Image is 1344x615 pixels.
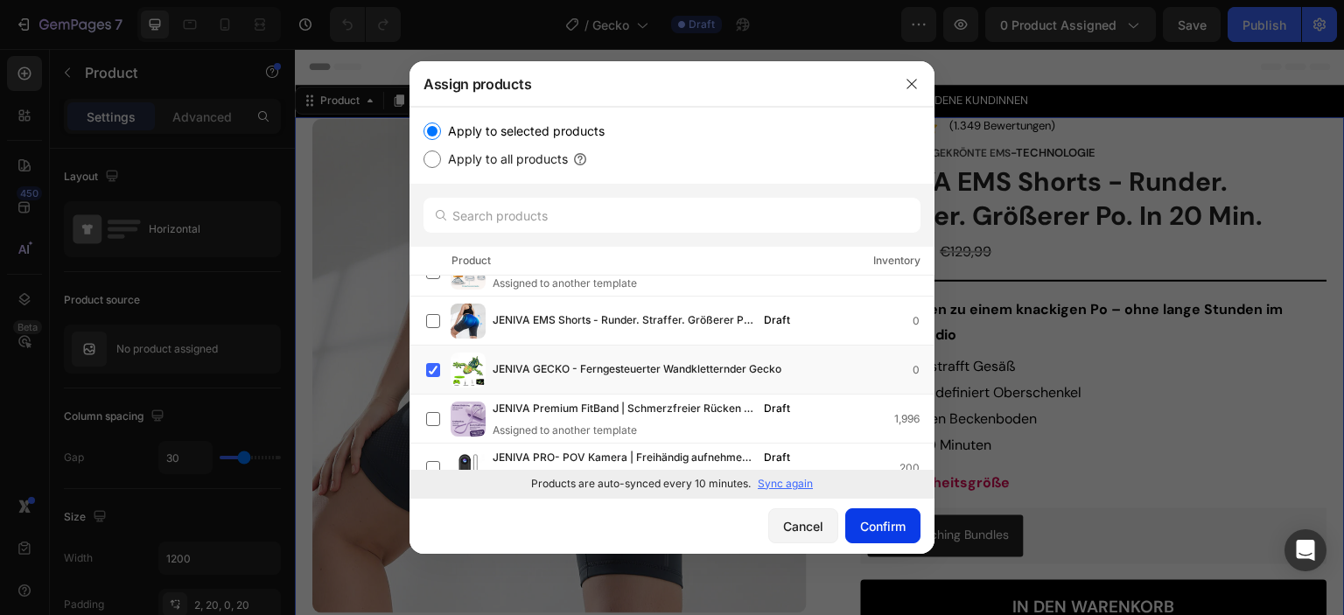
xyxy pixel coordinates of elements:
label: Apply to selected products [441,121,605,142]
span: Stärkt den Beckenboden [585,360,743,379]
span: Formt & definiert Oberschenkel [585,334,787,353]
strong: In 4 Wochen zu einem knackigen Po – ohne lange Stunden im Fitnessstudio [568,251,989,295]
img: product-img [451,353,486,388]
label: Apply to all products [441,149,568,170]
div: 200 [899,459,934,477]
div: 0 [913,361,934,379]
img: product-img [451,402,486,437]
div: Draft [757,311,797,329]
div: Assigned to another template [493,423,825,438]
div: Draft [757,400,797,417]
span: JENIVA EMS Shorts - Runder. Straffer. Größerer Po. In 20 Min. [493,311,753,331]
div: Confirm [860,517,906,535]
span: Liftet & strafft Gesäß [585,308,722,326]
div: Product [22,44,68,59]
div: IN DEN WARENKORB [718,549,880,570]
input: Search products [423,198,920,233]
span: (1.349 Bewertungen) [655,69,761,84]
img: product-img [451,451,486,486]
p: KOSTENLOSER VERSAND [375,45,506,59]
p: Products are auto-synced every 10 minutes. [531,476,751,492]
span: Preisgekrönte EMS [611,97,717,111]
div: Kaching Bundles [622,477,715,495]
div: 1,996 [894,410,934,428]
span: NEU [568,96,591,111]
button: Kaching Bundles [573,466,729,508]
span: JENIVA Premium FitBand | Schmerzfreier Rücken in nur 10 Minuten täglich [493,400,753,419]
div: €129,99 [644,189,1032,218]
strong: Größe: Einheitsgröße [568,424,716,443]
div: Product [451,252,491,269]
div: Cancel [783,517,823,535]
button: Confirm [845,508,920,543]
button: IN DEN WARENKORB [566,531,1032,588]
div: Assigned to another template [493,276,656,291]
div: €59,99 [566,189,644,218]
p: : -TECHNOLOGIE [568,96,1031,112]
img: product-img [451,304,486,339]
span: In nur 20 Minuten [585,387,697,405]
span: JENIVA GECKO - Ferngesteuerter Wandkletternder Gecko [493,360,781,380]
span: 🏆 [593,94,611,112]
button: Cancel [768,508,838,543]
div: 0 [913,312,934,330]
span: JENIVA PRO- POV Kamera | Freihändig aufnehmen in 4K [493,449,753,468]
div: Open Intercom Messenger [1284,529,1326,571]
div: Draft [757,449,797,466]
div: Inventory [873,252,920,269]
img: KachingBundles.png [587,477,608,498]
p: 90.000+ ZUFRIEDENE KUNDINNEN [556,45,733,59]
h1: JENIVA EMS Shorts - Runder. Straffer. Größerer Po. In 20 Min. [566,114,1032,185]
div: /> [409,107,934,497]
p: Sync again [758,476,813,492]
div: Assign products [409,61,889,107]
